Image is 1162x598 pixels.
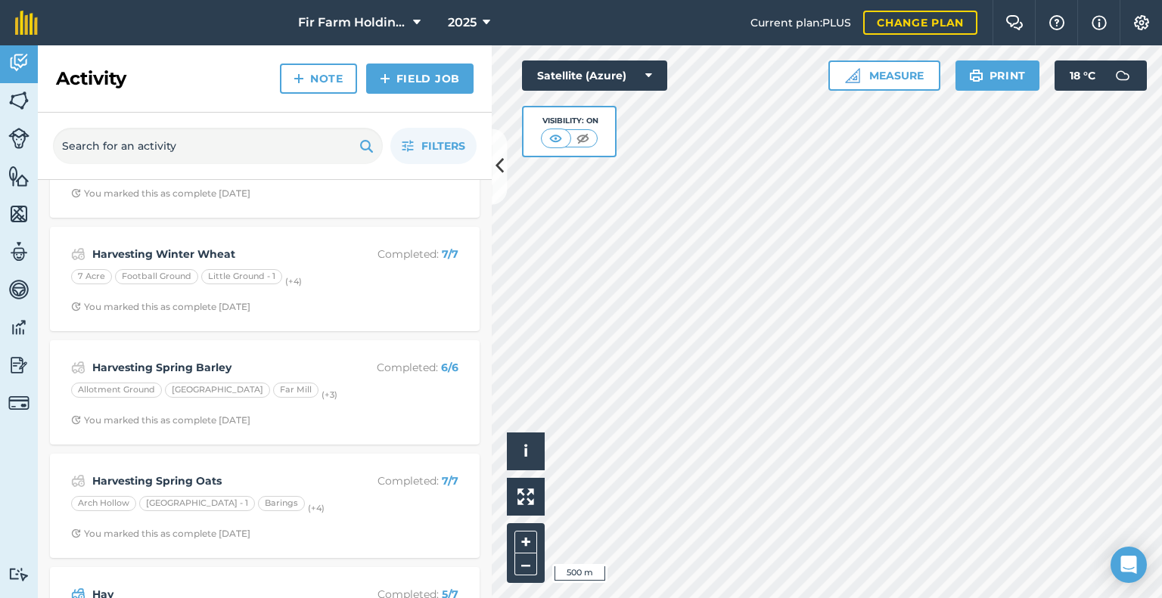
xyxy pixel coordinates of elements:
[522,60,667,91] button: Satellite (Azure)
[71,472,85,490] img: svg+xml;base64,PD94bWwgdmVyc2lvbj0iMS4wIiBlbmNvZGluZz0idXRmLTgiPz4KPCEtLSBHZW5lcmF0b3I6IEFkb2JlIE...
[71,528,81,538] img: Clock with arrow pointing clockwise
[969,67,983,85] img: svg+xml;base64,PHN2ZyB4bWxucz0iaHR0cDovL3d3dy53My5vcmcvMjAwMC9zdmciIHdpZHRoPSIxOSIgaGVpZ2h0PSIyNC...
[115,269,198,284] div: Football Ground
[71,302,81,311] img: Clock with arrow pointing clockwise
[71,383,162,398] div: Allotment Ground
[541,115,598,127] div: Visibility: On
[201,269,282,284] div: Little Ground - 1
[322,389,337,400] small: (+ 3 )
[92,246,332,262] strong: Harvesting Winter Wheat
[8,278,30,301] img: svg+xml;base64,PD94bWwgdmVyc2lvbj0iMS4wIiBlbmNvZGluZz0idXRmLTgiPz4KPCEtLSBHZW5lcmF0b3I6IEFkb2JlIE...
[442,474,458,488] strong: 7 / 7
[1092,14,1107,32] img: svg+xml;base64,PHN2ZyB4bWxucz0iaHR0cDovL3d3dy53My5vcmcvMjAwMC9zdmciIHdpZHRoPSIxNyIgaGVpZ2h0PSIxNy...
[845,68,860,83] img: Ruler icon
[390,128,477,164] button: Filters
[71,528,250,540] div: You marked this as complete [DATE]
[56,67,126,91] h2: Activity
[421,138,465,154] span: Filters
[442,247,458,261] strong: 7 / 7
[59,236,471,322] a: Harvesting Winter WheatCompleted: 7/77 AcreFootball GroundLittle Ground - 1(+4)Clock with arrow p...
[71,358,85,376] img: svg+xml;base64,PD94bWwgdmVyc2lvbj0iMS4wIiBlbmNvZGluZz0idXRmLTgiPz4KPCEtLSBHZW5lcmF0b3I6IEFkb2JlIE...
[366,64,474,94] a: Field Job
[71,414,250,426] div: You marked this as complete [DATE]
[546,131,565,146] img: svg+xml;base64,PHN2ZyB4bWxucz0iaHR0cDovL3d3dy53My5vcmcvMjAwMC9zdmciIHdpZHRoPSI1MCIgaGVpZ2h0PSI0MC...
[71,245,85,263] img: svg+xml;base64,PD94bWwgdmVyc2lvbj0iMS4wIiBlbmNvZGluZz0idXRmLTgiPz4KPCEtLSBHZW5lcmF0b3I6IEFkb2JlIE...
[1055,60,1147,91] button: 18 °C
[280,64,357,94] a: Note
[1111,547,1147,583] div: Open Intercom Messenger
[165,383,270,398] div: [GEOGRAPHIC_DATA]
[92,473,332,489] strong: Harvesting Spring Oats
[8,316,30,339] img: svg+xml;base64,PD94bWwgdmVyc2lvbj0iMS4wIiBlbmNvZGluZz0idXRmLTgiPz4KPCEtLSBHZW5lcmF0b3I6IEFkb2JlIE...
[59,463,471,549] a: Harvesting Spring OatsCompleted: 7/7Arch Hollow[GEOGRAPHIC_DATA] - 1Barings(+4)Clock with arrow p...
[294,70,304,88] img: svg+xml;base64,PHN2ZyB4bWxucz0iaHR0cDovL3d3dy53My5vcmcvMjAwMC9zdmciIHdpZHRoPSIxNCIgaGVpZ2h0PSIyNC...
[750,14,851,31] span: Current plan : PLUS
[308,503,325,513] small: (+ 4 )
[1108,60,1138,91] img: svg+xml;base64,PD94bWwgdmVyc2lvbj0iMS4wIiBlbmNvZGluZz0idXRmLTgiPz4KPCEtLSBHZW5lcmF0b3I6IEFkb2JlIE...
[8,567,30,581] img: svg+xml;base64,PD94bWwgdmVyc2lvbj0iMS4wIiBlbmNvZGluZz0idXRmLTgiPz4KPCEtLSBHZW5lcmF0b3I6IEFkb2JlIE...
[524,442,528,460] span: i
[828,60,940,91] button: Measure
[298,14,407,32] span: Fir Farm Holdings Limited
[8,392,30,414] img: svg+xml;base64,PD94bWwgdmVyc2lvbj0iMS4wIiBlbmNvZGluZz0idXRmLTgiPz4KPCEtLSBHZW5lcmF0b3I6IEFkb2JlIE...
[285,276,302,287] small: (+ 4 )
[59,349,471,435] a: Harvesting Spring BarleyCompleted: 6/6Allotment Ground[GEOGRAPHIC_DATA]Far Mill(+3)Clock with arr...
[139,496,255,511] div: [GEOGRAPHIC_DATA] - 1
[1005,15,1024,30] img: Two speech bubbles overlapping with the left bubble in the forefront
[8,203,30,225] img: svg+xml;base64,PHN2ZyB4bWxucz0iaHR0cDovL3d3dy53My5vcmcvMjAwMC9zdmciIHdpZHRoPSI1NiIgaGVpZ2h0PSI2MC...
[955,60,1040,91] button: Print
[441,361,458,374] strong: 6 / 6
[8,240,30,263] img: svg+xml;base64,PD94bWwgdmVyc2lvbj0iMS4wIiBlbmNvZGluZz0idXRmLTgiPz4KPCEtLSBHZW5lcmF0b3I6IEFkb2JlIE...
[448,14,477,32] span: 2025
[8,89,30,112] img: svg+xml;base64,PHN2ZyB4bWxucz0iaHR0cDovL3d3dy53My5vcmcvMjAwMC9zdmciIHdpZHRoPSI1NiIgaGVpZ2h0PSI2MC...
[1070,60,1095,91] span: 18 ° C
[71,496,136,511] div: Arch Hollow
[359,137,374,155] img: svg+xml;base64,PHN2ZyB4bWxucz0iaHR0cDovL3d3dy53My5vcmcvMjAwMC9zdmciIHdpZHRoPSIxOSIgaGVpZ2h0PSIyNC...
[8,51,30,74] img: svg+xml;base64,PD94bWwgdmVyc2lvbj0iMS4wIiBlbmNvZGluZz0idXRmLTgiPz4KPCEtLSBHZW5lcmF0b3I6IEFkb2JlIE...
[71,269,112,284] div: 7 Acre
[1132,15,1151,30] img: A cog icon
[573,131,592,146] img: svg+xml;base64,PHN2ZyB4bWxucz0iaHR0cDovL3d3dy53My5vcmcvMjAwMC9zdmciIHdpZHRoPSI1MCIgaGVpZ2h0PSI0MC...
[338,473,458,489] p: Completed :
[71,188,81,198] img: Clock with arrow pointing clockwise
[8,354,30,376] img: svg+xml;base64,PD94bWwgdmVyc2lvbj0iMS4wIiBlbmNvZGluZz0idXRmLTgiPz4KPCEtLSBHZW5lcmF0b3I6IEFkb2JlIE...
[863,11,977,35] a: Change plan
[53,128,383,164] input: Search for an activity
[71,415,81,425] img: Clock with arrow pointing clockwise
[1048,15,1066,30] img: A question mark icon
[92,359,332,376] strong: Harvesting Spring Barley
[273,383,318,398] div: Far Mill
[507,432,545,470] button: i
[514,553,537,575] button: –
[71,187,250,200] div: You marked this as complete [DATE]
[8,128,30,149] img: svg+xml;base64,PD94bWwgdmVyc2lvbj0iMS4wIiBlbmNvZGluZz0idXRmLTgiPz4KPCEtLSBHZW5lcmF0b3I6IEFkb2JlIE...
[338,246,458,262] p: Completed :
[514,531,537,553] button: +
[8,165,30,187] img: svg+xml;base64,PHN2ZyB4bWxucz0iaHR0cDovL3d3dy53My5vcmcvMjAwMC9zdmciIHdpZHRoPSI1NiIgaGVpZ2h0PSI2MC...
[258,496,305,511] div: Barings
[15,11,38,35] img: fieldmargin Logo
[71,301,250,313] div: You marked this as complete [DATE]
[517,488,534,505] img: Four arrows, one pointing top left, one top right, one bottom right and the last bottom left
[338,359,458,376] p: Completed :
[380,70,390,88] img: svg+xml;base64,PHN2ZyB4bWxucz0iaHR0cDovL3d3dy53My5vcmcvMjAwMC9zdmciIHdpZHRoPSIxNCIgaGVpZ2h0PSIyNC...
